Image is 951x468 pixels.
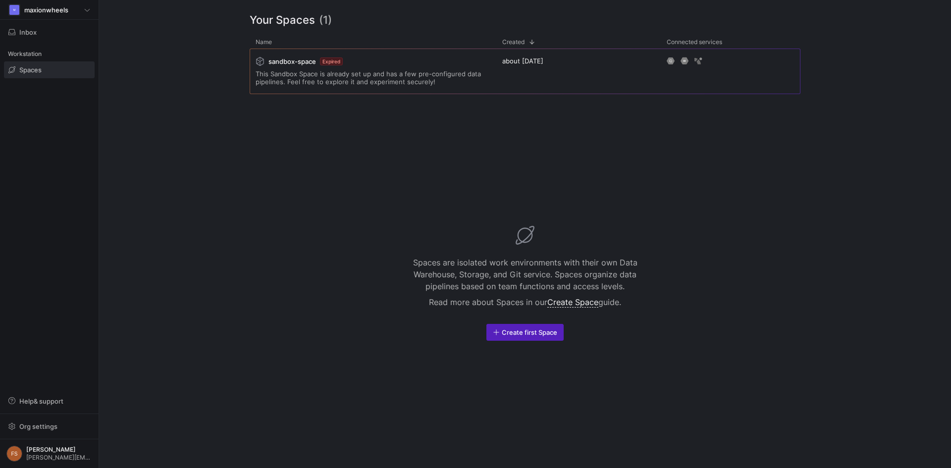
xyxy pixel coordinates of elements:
a: Spaces [4,61,95,78]
span: This Sandbox Space is already set up and has a few pre-configured data pipelines. Feel free to ex... [256,70,490,86]
span: Inbox [19,28,37,36]
span: Name [256,39,272,46]
span: maxionwheels [24,6,68,14]
span: Expired [320,57,343,65]
span: (1) [319,12,332,28]
div: Press SPACE to select this row. [250,49,800,98]
a: Create Space [547,297,598,308]
span: Created [502,39,525,46]
div: Workstation [4,47,95,61]
div: FS [6,446,22,462]
button: Org settings [4,418,95,435]
button: Inbox [4,24,95,41]
span: [PERSON_NAME] [26,446,92,453]
a: Org settings [4,423,95,431]
span: [PERSON_NAME][EMAIL_ADDRESS][DOMAIN_NAME] [26,454,92,461]
p: Spaces are isolated work environments with their own Data Warehouse, Storage, and Git service. Sp... [401,257,649,292]
button: Help& support [4,393,95,410]
span: Your Spaces [250,12,315,28]
span: about [DATE] [502,57,543,65]
p: Read more about Spaces in our guide. [401,296,649,308]
span: Help & support [19,397,63,405]
div: M [9,5,19,15]
span: sandbox-space [268,57,316,65]
span: Create first Space [502,328,557,336]
span: Org settings [19,422,57,430]
button: FS[PERSON_NAME][PERSON_NAME][EMAIL_ADDRESS][DOMAIN_NAME] [4,443,95,464]
span: Spaces [19,66,42,74]
span: Connected services [667,39,722,46]
button: Create first Space [486,324,564,341]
